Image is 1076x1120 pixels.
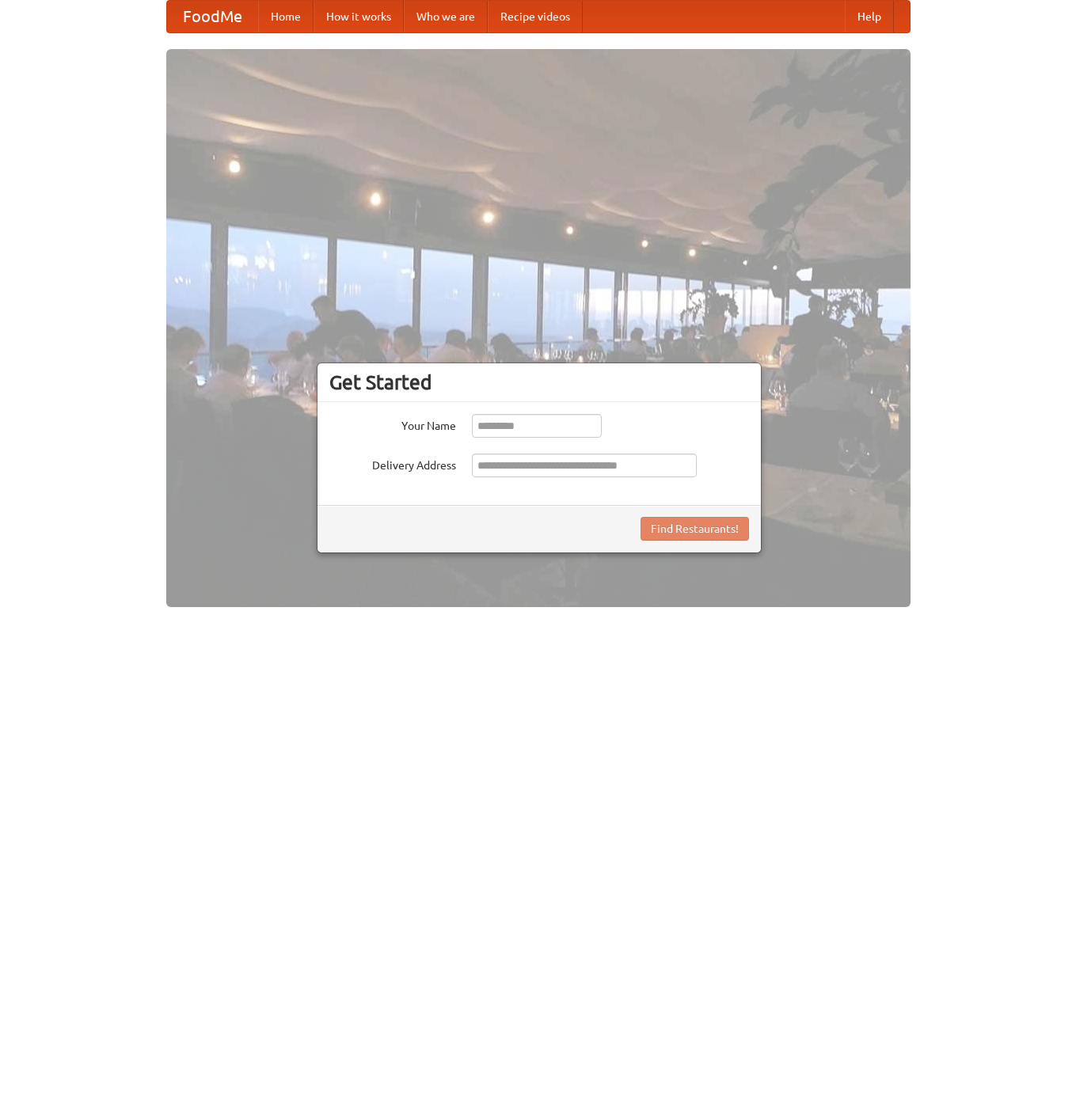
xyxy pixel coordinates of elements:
[404,1,488,32] a: Who we are
[314,1,404,32] a: How it works
[329,370,749,394] h3: Get Started
[329,414,456,434] label: Your Name
[488,1,583,32] a: Recipe videos
[641,517,749,541] button: Find Restaurants!
[167,1,258,32] a: FoodMe
[258,1,314,32] a: Home
[329,454,456,473] label: Delivery Address
[845,1,894,32] a: Help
